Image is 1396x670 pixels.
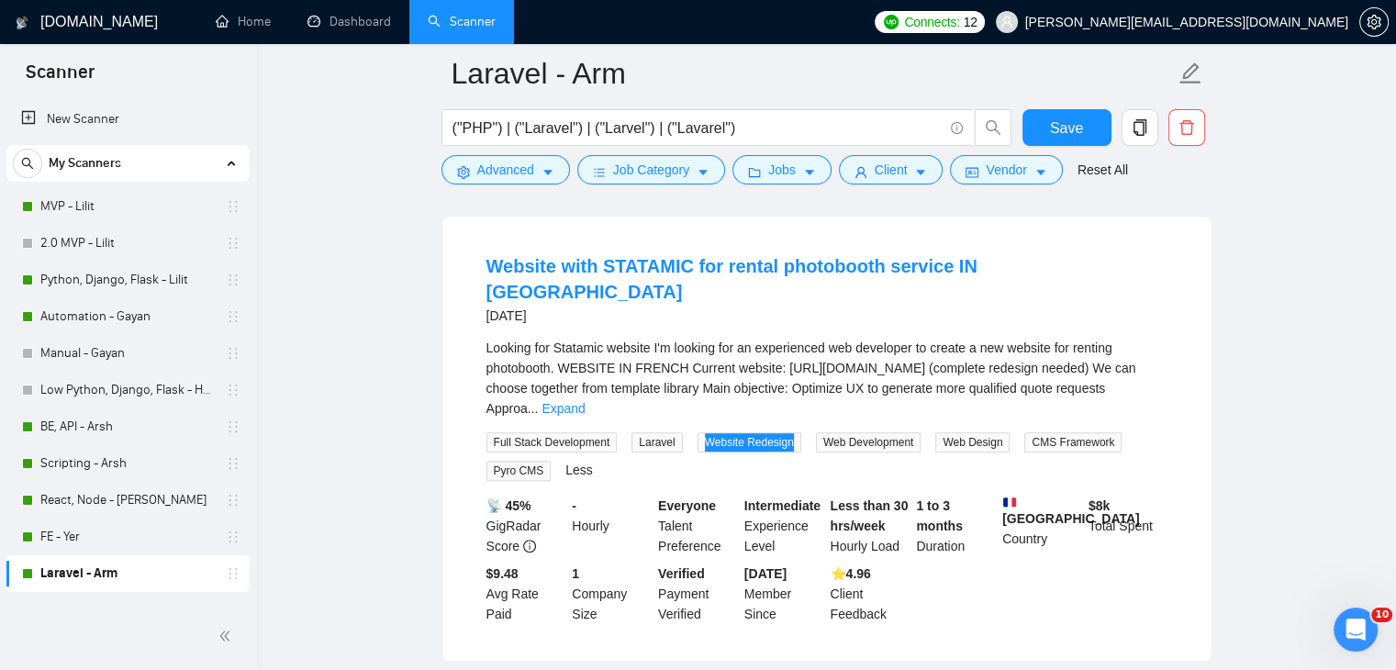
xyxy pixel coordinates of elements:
span: caret-down [542,165,554,179]
a: homeHome [216,14,271,29]
div: Talent Preference [654,496,741,556]
a: Manual - Gayan [40,335,215,372]
span: search [976,119,1011,136]
span: Web Development [816,432,921,452]
span: caret-down [697,165,709,179]
span: edit [1178,61,1202,85]
a: Website with STATAMIC for rental photobooth service IN [GEOGRAPHIC_DATA] [486,256,977,302]
span: copy [1122,119,1157,136]
span: Jobs [768,160,796,180]
a: searchScanner [428,14,496,29]
span: info-circle [523,540,536,553]
div: Experience Level [741,496,827,556]
button: idcardVendorcaret-down [950,155,1062,184]
iframe: Intercom live chat [1334,608,1378,652]
a: Python, Django, Flask - Lilit [40,262,215,298]
span: holder [226,383,240,397]
a: React, Node - [PERSON_NAME] [40,482,215,519]
span: Advanced [477,160,534,180]
b: [DATE] [744,566,787,581]
span: Web Design [935,432,1010,452]
span: holder [226,456,240,471]
button: Save [1022,109,1111,146]
span: delete [1169,119,1204,136]
span: Website Redesign [698,432,801,452]
span: Pyro CMS [486,461,552,481]
button: search [975,109,1011,146]
span: holder [226,309,240,324]
input: Scanner name... [452,50,1175,96]
img: 🇫🇷 [1003,496,1016,508]
button: copy [1122,109,1158,146]
div: Looking for Statamic website I'm looking for an experienced web developer to create a new website... [486,338,1167,419]
div: Client Feedback [827,564,913,624]
span: Full Stack Development [486,432,618,452]
a: setting [1359,15,1389,29]
div: Hourly Load [827,496,913,556]
a: Laravel - Arm [40,555,215,592]
b: Everyone [658,498,716,513]
div: Duration [912,496,999,556]
span: caret-down [914,165,927,179]
span: holder [226,199,240,214]
span: caret-down [1034,165,1047,179]
span: folder [748,165,761,179]
span: ... [528,401,539,416]
a: dashboardDashboard [307,14,391,29]
a: Scripting - Arsh [40,445,215,482]
a: New Scanner [21,101,235,138]
a: Automation - Gayan [40,298,215,335]
span: holder [226,273,240,287]
span: search [14,157,41,170]
span: CMS Framework [1024,432,1122,452]
img: logo [16,8,28,38]
div: Payment Verified [654,564,741,624]
div: Total Spent [1085,496,1171,556]
span: user [854,165,867,179]
span: Laravel [631,432,682,452]
span: holder [226,566,240,581]
span: caret-down [803,165,816,179]
img: upwork-logo.png [884,15,899,29]
button: search [13,149,42,178]
b: - [572,498,576,513]
span: Connects: [904,12,959,32]
div: [DATE] [486,305,1167,327]
span: My Scanners [49,145,121,182]
a: BE, API - Arsh [40,408,215,445]
li: New Scanner [6,101,250,138]
a: Low Python, Django, Flask - Hayk [40,372,215,408]
span: holder [226,493,240,508]
b: ⭐️ 4.96 [831,566,871,581]
span: holder [226,419,240,434]
div: Country [999,496,1085,556]
span: setting [1360,15,1388,29]
b: Intermediate [744,498,821,513]
div: Member Since [741,564,827,624]
span: 12 [964,12,977,32]
span: holder [226,530,240,544]
b: 📡 45% [486,498,531,513]
span: setting [457,165,470,179]
a: FE - Yer [40,519,215,555]
button: barsJob Categorycaret-down [577,155,725,184]
button: userClientcaret-down [839,155,944,184]
input: Search Freelance Jobs... [452,117,943,140]
b: 1 to 3 months [916,498,963,533]
span: Client [875,160,908,180]
div: Hourly [568,496,654,556]
a: Less [565,463,593,477]
b: $ 8k [1089,498,1110,513]
b: 1 [572,566,579,581]
span: Save [1050,117,1083,140]
span: holder [226,236,240,251]
span: bars [593,165,606,179]
a: Reset All [1078,160,1128,180]
span: holder [226,346,240,361]
b: $9.48 [486,566,519,581]
span: 10 [1371,608,1392,622]
span: idcard [966,165,978,179]
a: 2.0 MVP - Lilit [40,225,215,262]
b: Verified [658,566,705,581]
button: setting [1359,7,1389,37]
